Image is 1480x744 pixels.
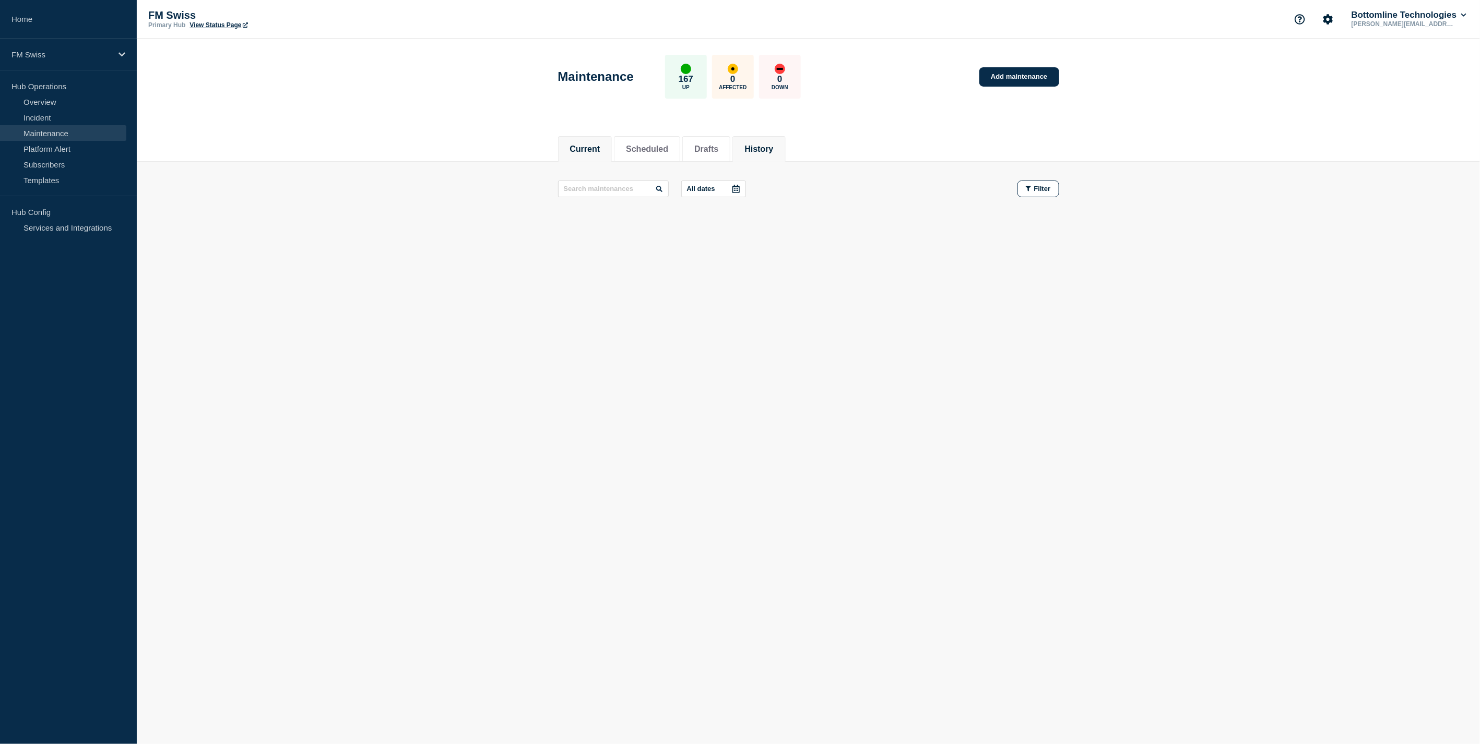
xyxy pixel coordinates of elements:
p: [PERSON_NAME][EMAIL_ADDRESS][PERSON_NAME][DOMAIN_NAME] [1349,20,1458,28]
p: FM Swiss [148,9,357,21]
p: Up [682,85,690,90]
p: 0 [777,74,782,85]
button: All dates [681,181,746,197]
button: Bottomline Technologies [1349,10,1469,20]
p: 0 [730,74,735,85]
p: Affected [719,85,747,90]
button: Drafts [694,145,718,154]
button: Scheduled [626,145,668,154]
p: FM Swiss [11,50,112,59]
div: affected [728,64,738,74]
span: Filter [1034,185,1051,193]
p: 167 [679,74,693,85]
button: History [744,145,773,154]
a: View Status Page [190,21,247,29]
p: Primary Hub [148,21,185,29]
h1: Maintenance [558,69,634,84]
button: Filter [1017,181,1059,197]
p: All dates [687,185,715,193]
button: Current [570,145,600,154]
input: Search maintenances [558,181,669,197]
a: Add maintenance [979,67,1059,87]
div: down [775,64,785,74]
div: up [681,64,691,74]
p: Down [772,85,788,90]
button: Support [1289,8,1311,30]
button: Account settings [1317,8,1339,30]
